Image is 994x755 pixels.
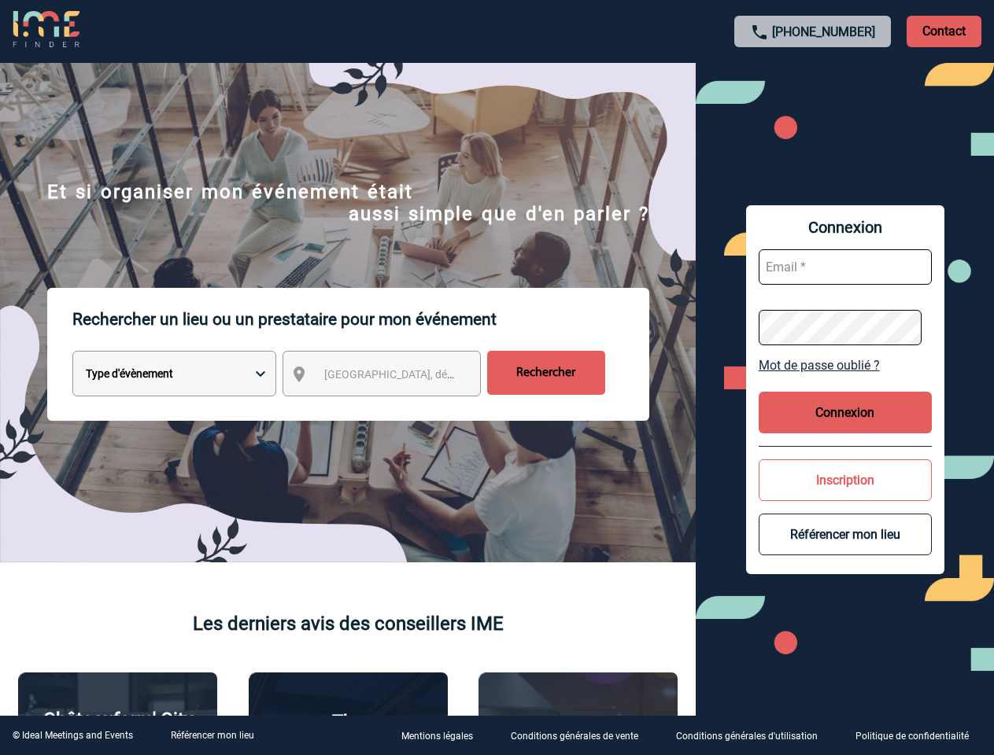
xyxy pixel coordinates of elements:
span: Connexion [759,218,932,237]
p: Mentions légales [401,731,473,742]
p: Châteauform' City [GEOGRAPHIC_DATA] [27,709,209,753]
a: Conditions générales d'utilisation [663,728,843,743]
p: Contact [907,16,981,47]
p: Politique de confidentialité [855,731,969,742]
a: Mentions légales [389,728,498,743]
p: Agence 2ISD [524,713,632,735]
p: Conditions générales de vente [511,731,638,742]
input: Rechercher [487,351,605,395]
img: call-24-px.png [750,23,769,42]
button: Inscription [759,459,932,501]
p: The [GEOGRAPHIC_DATA] [257,711,439,755]
p: Conditions générales d'utilisation [676,731,818,742]
p: Rechercher un lieu ou un prestataire pour mon événement [72,288,649,351]
a: [PHONE_NUMBER] [772,24,875,39]
button: Référencer mon lieu [759,514,932,555]
a: Politique de confidentialité [843,728,994,743]
input: Email * [759,249,932,285]
button: Connexion [759,392,932,433]
a: Conditions générales de vente [498,728,663,743]
span: [GEOGRAPHIC_DATA], département, région... [324,368,543,381]
a: Référencer mon lieu [171,730,254,741]
a: Mot de passe oublié ? [759,358,932,373]
div: © Ideal Meetings and Events [13,730,133,741]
